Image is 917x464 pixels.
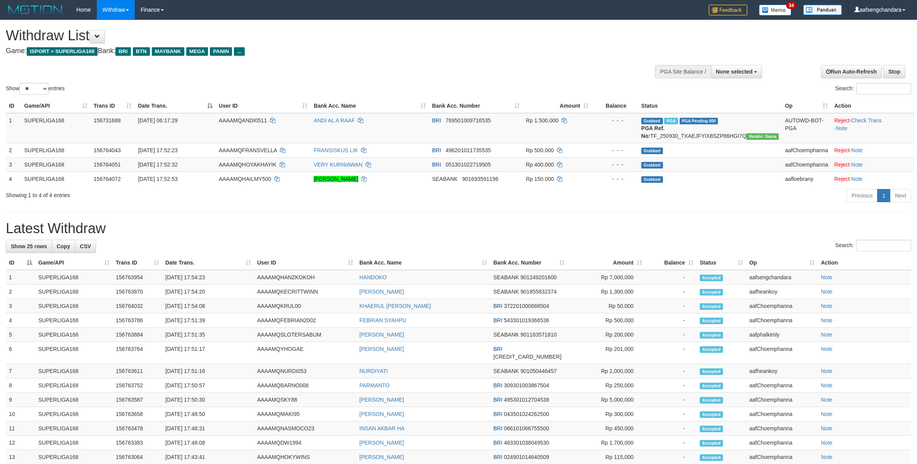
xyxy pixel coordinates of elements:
[834,162,850,168] a: Reject
[746,133,779,140] span: Vendor URL: https://trx31.1velocity.biz
[6,256,35,270] th: ID: activate to sort column descending
[504,303,549,309] span: Copy 372201000688504 to clipboard
[359,368,388,374] a: NURDIYATI
[711,65,762,78] button: None selected
[6,313,35,328] td: 4
[254,285,356,299] td: AAAAMQKECRITTWINN
[6,221,911,236] h1: Latest Withdraw
[115,47,131,56] span: BRI
[709,5,747,15] img: Feedback.jpg
[359,425,405,431] a: INSAN AKBAR HA
[493,354,562,360] span: Copy 673401032670537 to clipboard
[831,99,914,113] th: Action
[21,143,91,157] td: SUPERLIGA168
[6,4,65,15] img: MOTION_logo.png
[19,83,48,95] select: Showentries
[526,162,554,168] span: Rp 400.000
[432,117,441,124] span: BRI
[493,289,519,295] span: SEABANK
[6,393,35,407] td: 9
[493,382,502,388] span: BRI
[655,65,711,78] div: PGA Site Balance /
[716,69,753,75] span: None selected
[219,162,276,168] span: AAAAMQHOYAKHAYIK
[6,47,604,55] h4: Game: Bank:
[493,346,502,352] span: BRI
[835,83,911,95] label: Search:
[746,421,818,436] td: aafChoemphanna
[35,378,113,393] td: SUPERLIGA168
[645,285,697,299] td: -
[493,454,502,460] span: BRI
[645,378,697,393] td: -
[504,440,549,446] span: Copy 483301038049530 to clipboard
[700,275,723,281] span: Accepted
[113,270,162,285] td: 156763954
[504,411,549,417] span: Copy 043501024262500 to clipboard
[94,176,121,182] span: 156764072
[311,99,429,113] th: Bank Acc. Name: activate to sort column ascending
[568,285,645,299] td: Rp 1,300,000
[359,397,404,403] a: [PERSON_NAME]
[162,364,254,378] td: [DATE] 17:51:16
[75,240,96,253] a: CSV
[493,425,502,431] span: BRI
[890,189,911,202] a: Next
[595,117,635,124] div: - - -
[314,176,358,182] a: [PERSON_NAME]
[504,425,549,431] span: Copy 066101066755500 to clipboard
[821,368,833,374] a: Note
[821,303,833,309] a: Note
[568,270,645,285] td: Rp 7,000,000
[6,83,65,95] label: Show entries
[592,99,638,113] th: Balance
[254,364,356,378] td: AAAAMQNURDI053
[52,240,75,253] a: Copy
[746,378,818,393] td: aafChoemphanna
[359,289,404,295] a: [PERSON_NAME]
[21,157,91,172] td: SUPERLIGA168
[638,113,782,143] td: TF_250930_TXAEJFYIX8SZP86HGI7Q
[254,328,356,342] td: AAAAMQSLOTERSABUM
[568,299,645,313] td: Rp 50,000
[526,117,558,124] span: Rp 1.500.000
[821,274,833,280] a: Note
[834,176,850,182] a: Reject
[746,313,818,328] td: aafChoemphanna
[162,299,254,313] td: [DATE] 17:54:08
[493,317,502,323] span: BRI
[162,436,254,450] td: [DATE] 17:48:08
[664,118,678,124] span: Marked by aafromsomean
[641,176,663,183] span: Grabbed
[700,318,723,324] span: Accepted
[645,364,697,378] td: -
[700,397,723,404] span: Accepted
[6,378,35,393] td: 8
[113,299,162,313] td: 156764032
[523,99,592,113] th: Amount: activate to sort column ascending
[6,240,52,253] a: Show 25 rows
[746,299,818,313] td: aafChoemphanna
[595,161,635,168] div: - - -
[94,117,121,124] span: 156731688
[883,65,905,78] a: Stop
[314,117,355,124] a: ANDI AL A RAAF
[6,143,21,157] td: 2
[216,99,311,113] th: User ID: activate to sort column ascending
[94,162,121,168] span: 156764051
[254,342,356,364] td: AAAAMQYHOGAE
[645,256,697,270] th: Balance: activate to sort column ascending
[35,342,113,364] td: SUPERLIGA168
[782,99,831,113] th: Op: activate to sort column ascending
[359,303,431,309] a: KHAERUL [PERSON_NAME]
[821,454,833,460] a: Note
[831,113,914,143] td: · ·
[568,256,645,270] th: Amount: activate to sort column ascending
[27,47,98,56] span: ISPORT > SUPERLIGA168
[186,47,208,56] span: MEGA
[504,454,549,460] span: Copy 024901014640509 to clipboard
[21,99,91,113] th: Game/API: activate to sort column ascending
[6,407,35,421] td: 10
[6,364,35,378] td: 7
[162,421,254,436] td: [DATE] 17:48:31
